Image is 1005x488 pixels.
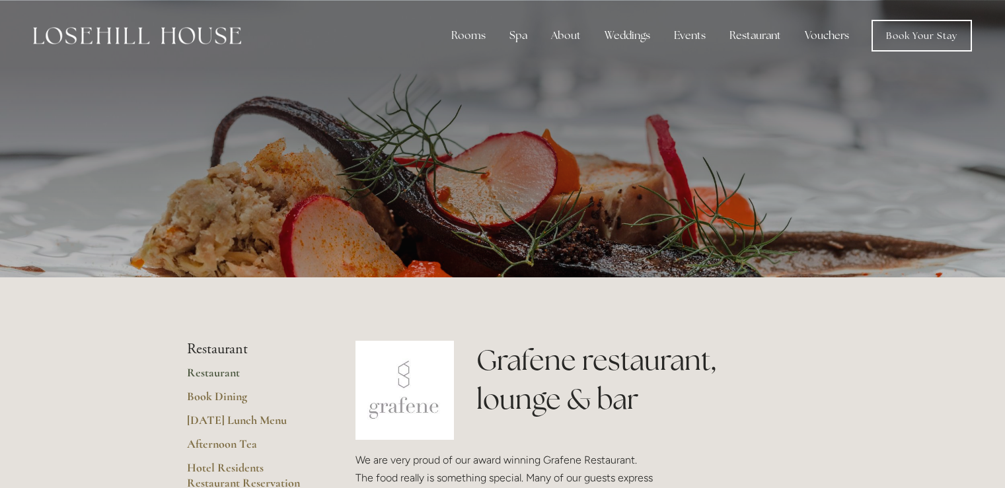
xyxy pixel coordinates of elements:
[187,436,313,460] a: Afternoon Tea
[187,389,313,413] a: Book Dining
[355,341,455,440] img: grafene.jpg
[187,413,313,436] a: [DATE] Lunch Menu
[872,20,972,52] a: Book Your Stay
[540,22,591,49] div: About
[441,22,496,49] div: Rooms
[187,341,313,358] li: Restaurant
[663,22,716,49] div: Events
[476,341,818,419] h1: Grafene restaurant, lounge & bar
[794,22,860,49] a: Vouchers
[594,22,661,49] div: Weddings
[499,22,538,49] div: Spa
[719,22,792,49] div: Restaurant
[33,27,241,44] img: Losehill House
[187,365,313,389] a: Restaurant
